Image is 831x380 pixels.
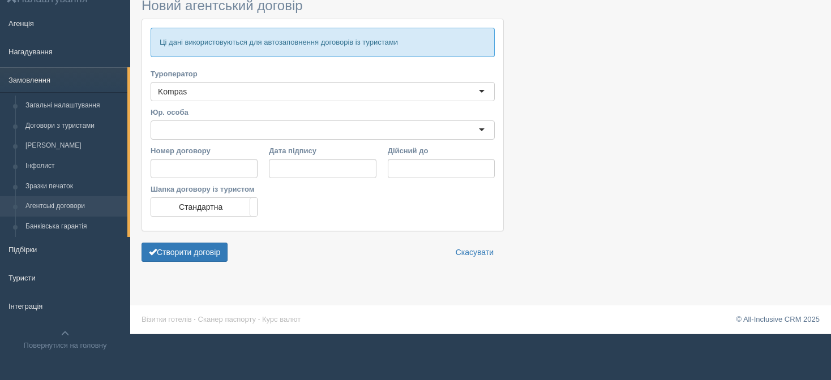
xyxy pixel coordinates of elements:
[20,136,127,156] a: [PERSON_NAME]
[151,68,495,79] label: Туроператор
[20,176,127,197] a: Зразки печаток
[158,86,187,97] div: Kompas
[151,145,258,156] label: Номер договору
[448,243,501,262] a: Скасувати
[262,315,301,323] a: Курс валют
[194,315,196,323] span: ·
[20,217,127,237] a: Банківська гарантія
[258,315,260,323] span: ·
[151,107,495,118] label: Юр. особа
[198,315,256,323] a: Сканер паспорту
[388,145,495,156] label: Дійсний до
[151,184,258,195] label: Шапка договору із туристом
[142,315,192,323] a: Візитки готелів
[142,243,228,262] button: Створити договір
[736,315,820,323] a: © All-Inclusive CRM 2025
[269,145,376,156] label: Дата підпису
[20,116,127,136] a: Договори з туристами
[20,96,127,116] a: Загальні налаштування
[20,196,127,217] a: Агентські договори
[151,198,257,216] label: Стандартна
[20,156,127,176] a: Інфолист
[151,28,495,57] p: Ці дані використовуються для автозаповнення договорів із туристами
